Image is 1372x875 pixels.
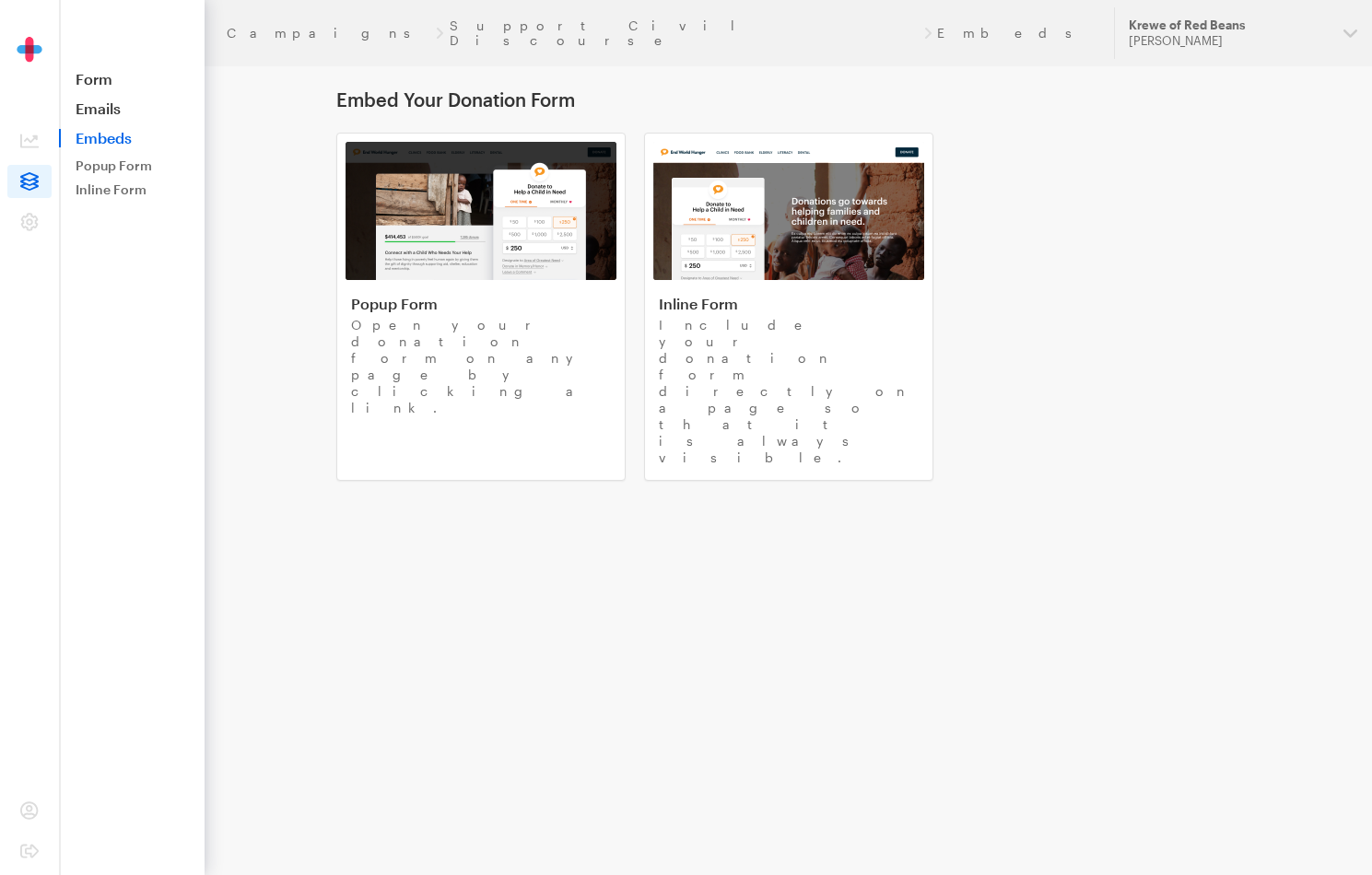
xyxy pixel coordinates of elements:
[59,70,205,88] a: Form
[653,142,924,280] img: inline-form-71fcfff58df17d31bfcfba5f3ad4030f01664eead505184072cc27d148d156ed.png
[351,295,611,313] h4: Popup Form
[1129,33,1329,49] div: [PERSON_NAME]
[659,295,919,313] h4: Inline Form
[450,18,919,48] a: Support Civil Discourse
[346,142,616,280] img: popup-form-5b4acd790b338fb362b038d5767f041f74c8b6526b41900b6d4ddf6372801506.png
[227,26,430,41] a: Campaigns
[1114,7,1372,59] button: Krewe of Red Beans [PERSON_NAME]
[336,133,626,481] a: Popup Form Open your donation form on any page by clicking a link.
[1129,17,1329,33] div: Krewe of Red Beans
[68,155,197,177] a: Popup Form
[644,133,933,481] a: Inline Form Include your donation form directly on a page so that it is always visible.
[351,317,611,416] p: Open your donation form on any page by clicking a link.
[59,99,205,118] a: Emails
[659,317,919,466] p: Include your donation form directly on a page so that it is always visible.
[59,129,205,147] span: Embeds
[336,88,1241,111] h1: Embed Your Donation Form
[68,179,197,201] a: Inline Form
